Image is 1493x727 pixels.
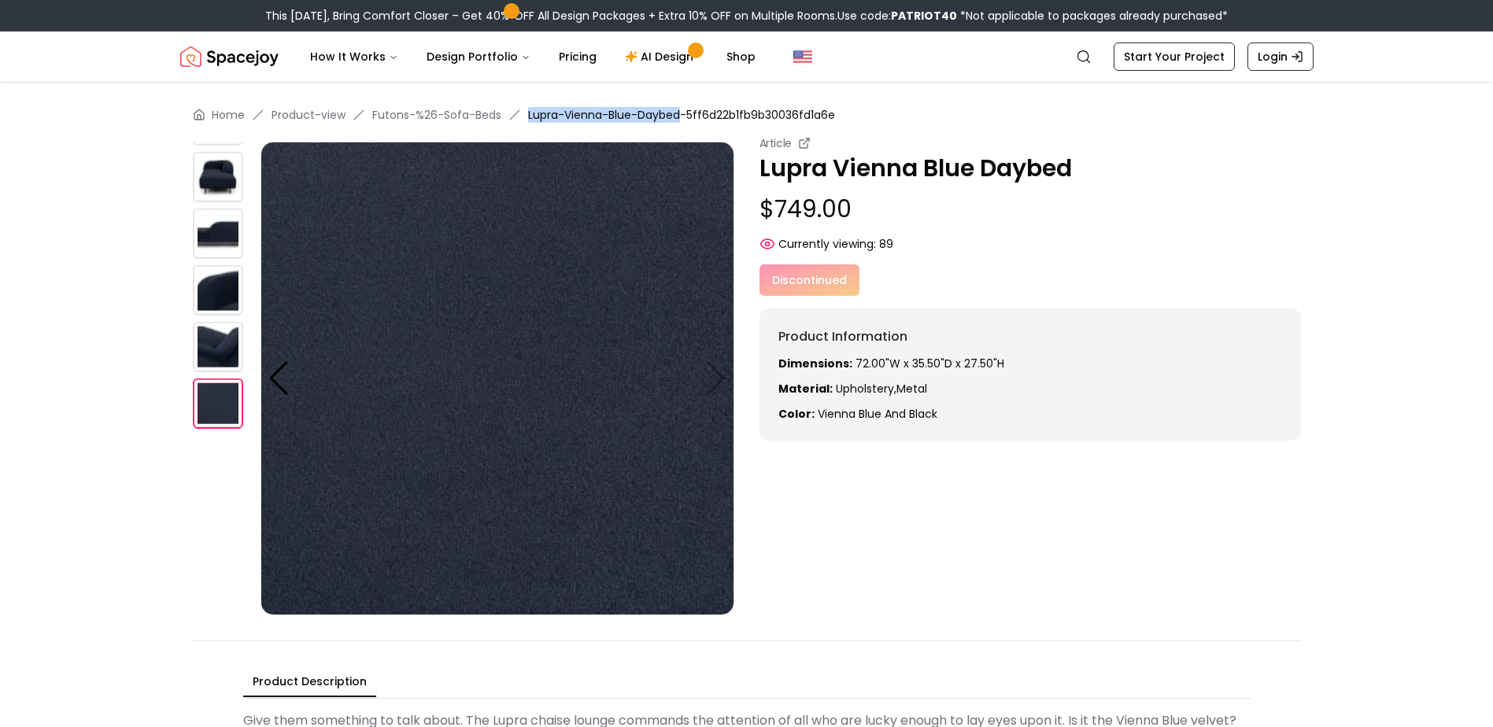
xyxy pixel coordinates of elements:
[714,41,768,72] a: Shop
[1114,42,1235,71] a: Start Your Project
[193,107,1301,123] nav: breadcrumb
[778,236,876,252] span: Currently viewing:
[193,265,243,316] img: https://storage.googleapis.com/spacejoy-main/assets/5ff6d22b1fb9b30036fd1a6e/product_5_5lbiakncjnjb
[836,381,927,397] span: upholstery,metal
[818,406,937,422] span: vienna blue and black
[778,406,815,422] strong: Color:
[297,41,768,72] nav: Main
[180,31,1314,82] nav: Global
[193,209,243,259] img: https://storage.googleapis.com/spacejoy-main/assets/5ff6d22b1fb9b30036fd1a6e/product_4_3ohdppl6oe8o
[193,152,243,202] img: https://storage.googleapis.com/spacejoy-main/assets/5ff6d22b1fb9b30036fd1a6e/product_3_1e4il2cga5ai
[837,8,957,24] span: Use code:
[261,142,734,615] img: https://storage.googleapis.com/spacejoy-main/assets/5ff6d22b1fb9b30036fd1a6e/product_7_j4hhfggp205
[272,107,346,123] a: Product-view
[180,41,279,72] a: Spacejoy
[778,381,833,397] strong: Material:
[193,378,243,429] img: https://storage.googleapis.com/spacejoy-main/assets/5ff6d22b1fb9b30036fd1a6e/product_7_j4hhfggp205
[265,8,1228,24] div: This [DATE], Bring Comfort Closer – Get 40% OFF All Design Packages + Extra 10% OFF on Multiple R...
[297,41,411,72] button: How It Works
[612,41,711,72] a: AI Design
[759,195,1301,223] p: $749.00
[778,356,1282,371] p: 72.00"W x 35.50"D x 27.50"H
[528,107,835,123] span: Lupra-Vienna-Blue-Daybed-5ff6d22b1fb9b30036fd1a6e
[793,47,812,66] img: United States
[546,41,609,72] a: Pricing
[879,236,893,252] span: 89
[243,667,376,697] button: Product Description
[180,41,279,72] img: Spacejoy Logo
[414,41,543,72] button: Design Portfolio
[957,8,1228,24] span: *Not applicable to packages already purchased*
[759,135,793,151] small: Article
[778,327,1282,346] h6: Product Information
[891,8,957,24] b: PATRIOT40
[778,356,852,371] strong: Dimensions:
[1247,42,1314,71] a: Login
[193,322,243,372] img: https://storage.googleapis.com/spacejoy-main/assets/5ff6d22b1fb9b30036fd1a6e/product_6_c48nd464ngnh
[193,95,243,146] img: https://storage.googleapis.com/spacejoy-main/assets/5ff6d22b1fb9b30036fd1a6e/product_2_7jcha6hgbaf6
[372,107,501,123] a: Futons-%26-Sofa-Beds
[759,154,1301,183] p: Lupra Vienna Blue Daybed
[212,107,245,123] a: Home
